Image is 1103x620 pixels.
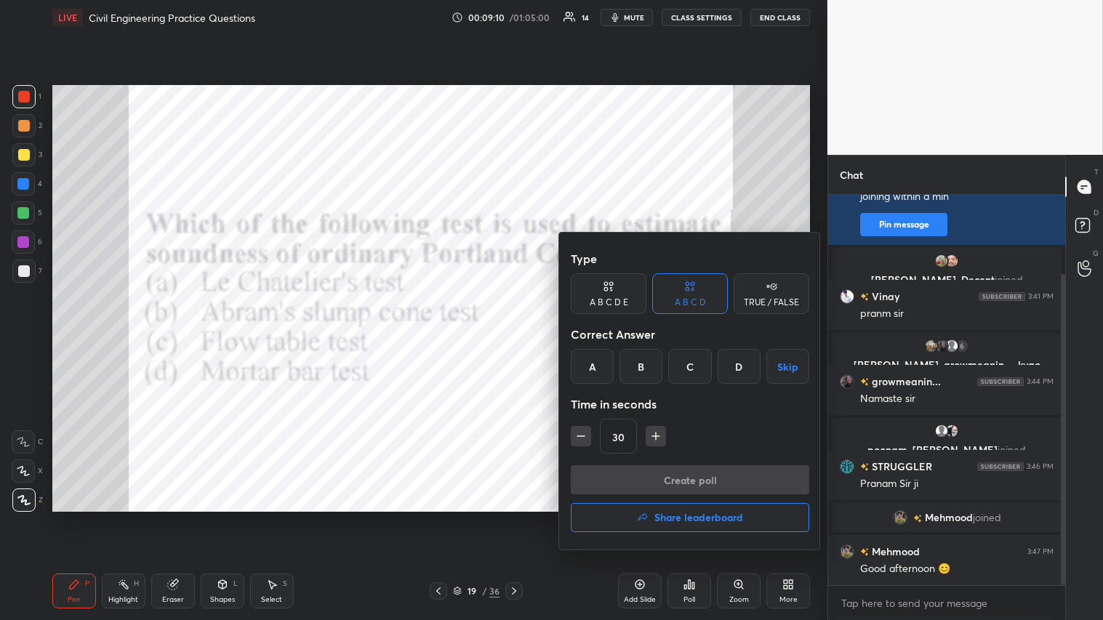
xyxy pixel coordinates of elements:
button: Skip [766,349,809,384]
div: D [718,349,761,384]
div: B [619,349,662,384]
div: C [668,349,711,384]
div: A B C D E [590,298,628,307]
h4: Share leaderboard [654,512,743,523]
div: Correct Answer [571,320,809,349]
div: TRUE / FALSE [744,298,799,307]
div: Type [571,244,809,273]
div: A [571,349,614,384]
div: Time in seconds [571,390,809,419]
div: A B C D [675,298,706,307]
button: Share leaderboard [571,503,809,532]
